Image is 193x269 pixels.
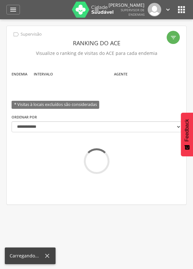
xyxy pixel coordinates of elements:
button: Feedback - Mostrar pesquisa [181,113,193,156]
i:  [13,31,20,38]
i:  [93,6,101,13]
i:  [176,4,187,15]
p: Supervisão [21,32,42,37]
i:  [170,34,177,41]
a:  [164,3,171,16]
span: Supervisor de Endemias [121,8,145,17]
i:  [164,6,171,13]
label: Ordenar por [12,115,37,120]
label: Intervalo [34,72,53,77]
p: Visualize o ranking de visitas do ACE para cada endemia [12,49,181,58]
a:  [93,3,101,16]
div: Carregando... [10,253,44,259]
p: [PERSON_NAME] [109,3,145,7]
span: * Visitas à locais excluídos são consideradas [12,101,99,109]
label: Agente [114,72,127,77]
header: Ranking do ACE [12,37,181,49]
a:  [6,5,20,14]
div: Filtro [167,31,180,44]
span: Feedback [184,119,190,142]
i:  [9,6,17,13]
label: Endemia [12,72,27,77]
